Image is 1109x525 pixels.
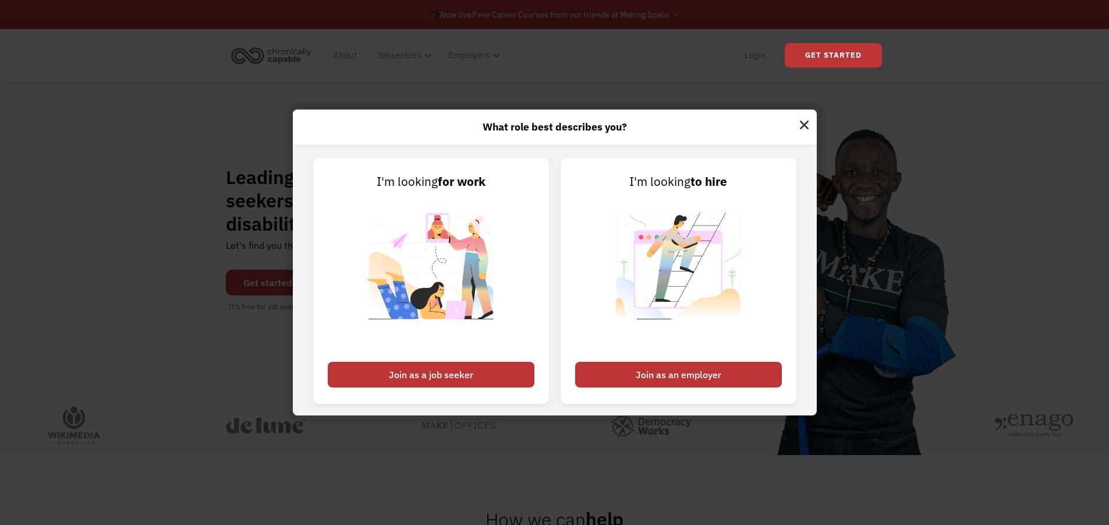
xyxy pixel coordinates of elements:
[575,362,782,387] div: Join as an employer
[326,37,364,74] a: About
[377,48,421,62] div: Jobseekers
[313,158,549,404] a: I'm lookingfor workJoin as a job seeker
[228,43,320,68] a: home
[448,48,490,62] div: Employers
[328,172,534,191] div: I'm looking
[575,172,782,191] div: I'm looking
[690,174,727,189] strong: to hire
[228,43,315,68] img: Chronically Capable logo
[359,191,504,356] img: Chronically Capable Personalized Job Matching
[441,37,504,74] div: Employers
[370,37,435,74] div: Jobseekers
[328,362,534,387] div: Join as a job seeker
[483,120,627,133] strong: What role best describes you?
[438,174,486,189] strong: for work
[738,37,773,74] a: Login
[561,158,796,404] a: I'm lookingto hireJoin as an employer
[785,43,882,68] a: Get Started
